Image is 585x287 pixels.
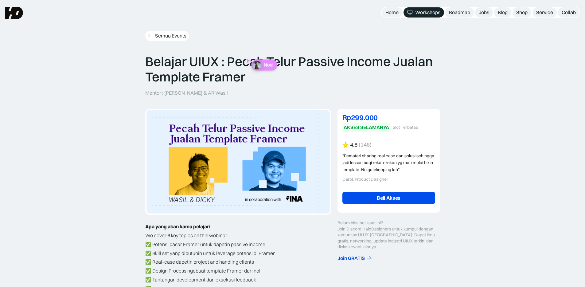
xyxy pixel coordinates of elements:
div: Rp299.000 [342,114,435,121]
div: Home [385,9,399,16]
div: 4.8 [350,142,357,148]
a: Collab [558,7,579,18]
div: Service [536,9,553,16]
strong: Apa yang akan kamu pelajari [145,223,210,230]
div: AKSES SELAMANYA [344,124,389,131]
div: Belum bisa beli saat ini? Join Discord HaloDesigners untuk kumpul dengan komunitas UI UX [GEOGRAP... [337,220,440,250]
div: Blog [498,9,508,16]
p: Mentor : [PERSON_NAME] & AR Wasil [145,90,228,96]
div: (148) [359,142,372,148]
a: Semua Events [145,31,189,41]
div: Jobs [479,9,489,16]
p: We cover 6 key topics on this webinar: [145,231,331,240]
a: Shop [513,7,531,18]
a: Jobs [475,7,493,18]
a: Service [532,7,557,18]
a: Workshops [404,7,444,18]
div: Collab [562,9,576,16]
div: Slot Terbatas [393,125,418,130]
div: Shop [516,9,528,16]
div: "Pemateri sharing real case dan solusi sehingga jadi lesson bagi rekan-rekan yg mau mulai bikin t... [342,152,435,173]
a: Join GRATIS [337,255,440,261]
a: Home [382,7,402,18]
p: Belajar UIUX : Pecah Telur Passive Income Jualan Template Framer [145,54,440,85]
div: Workshops [415,9,440,16]
div: Semua Events [155,33,186,39]
a: Blog [494,7,511,18]
a: Roadmap [445,7,474,18]
a: Beli Akses [342,192,435,204]
div: Join GRATIS [337,255,365,261]
div: Roadmap [449,9,470,16]
div: Carol, Product Designer [342,177,435,182]
p: Novi [263,62,273,68]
